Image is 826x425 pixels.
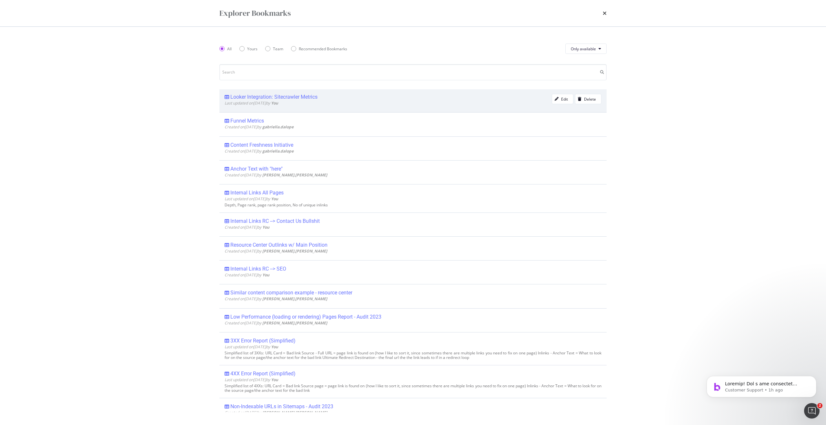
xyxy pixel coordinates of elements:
div: All [219,46,232,52]
span: Only available [571,46,596,52]
button: Only available [565,44,607,54]
div: times [603,8,607,19]
iframe: Intercom live chat [804,403,820,419]
span: Created on [DATE] by [225,272,269,278]
div: Low Performance (loading or rendering) Pages Report - Audit 2023 [230,314,381,320]
div: Resource Center Outlinks w/ Main Position [230,242,327,248]
b: You [271,344,278,350]
b: [PERSON_NAME].[PERSON_NAME] [262,320,327,326]
b: You [262,272,269,278]
b: gabriella.dalope [262,124,294,130]
div: Edit [561,96,568,102]
b: [PERSON_NAME].[PERSON_NAME] [262,248,327,254]
span: Last updated on [DATE] by [225,344,278,350]
div: 3XX Error Report (Simplified) [230,338,296,344]
div: Yours [247,46,257,52]
div: Explorer Bookmarks [219,8,291,19]
div: Recommended Bookmarks [299,46,347,52]
span: 2 [817,403,822,408]
b: You [262,224,269,230]
span: Last updated on [DATE] by [225,377,278,382]
div: Recommended Bookmarks [291,46,347,52]
div: Team [265,46,283,52]
span: Created on [DATE] by [225,224,269,230]
div: Yours [239,46,257,52]
div: Depth, Page rank, page rank position, No of unique inlinks [225,203,601,207]
b: You [271,100,278,106]
span: Created on [DATE] by [225,148,294,154]
span: Created on [DATE] by [225,296,327,301]
iframe: Intercom notifications message [697,362,826,408]
div: Simplified list of 4XXs: URL Card = Bad link Source page = page link is found on (how I like to s... [225,384,601,393]
div: Similar content comparison example - resource center [230,290,352,296]
b: [PERSON_NAME].[PERSON_NAME] [262,410,327,415]
span: Created on [DATE] by [225,172,327,178]
div: Team [273,46,283,52]
b: You [271,196,278,202]
button: Edit [552,94,573,104]
div: 4XX Error Report (Simplified) [230,371,296,377]
div: Internal Links RC --> SEO [230,266,286,272]
div: Looker Integration: Sitecrawler Metrics [230,94,317,100]
div: Non-Indexable URLs in Sitemaps - Audit 2023 [230,403,333,410]
b: gabriella.dalope [262,148,294,154]
span: Created on [DATE] by [225,320,327,326]
span: Created on [DATE] by [225,248,327,254]
div: All [227,46,232,52]
div: Content Freshness Initiative [230,142,293,148]
div: Simplified list of 3XXs: URL Card = Bad link Source - Full URL = page link is found on (how I lik... [225,351,601,360]
div: Delete [584,96,596,102]
b: You [271,377,278,382]
button: Delete [575,94,601,104]
div: Funnel Metrics [230,118,264,124]
div: Anchor Text with "here" [230,166,283,172]
b: [PERSON_NAME].[PERSON_NAME] [262,172,327,178]
div: Internal Links All Pages [230,190,284,196]
input: Search [219,64,607,80]
b: [PERSON_NAME].[PERSON_NAME] [262,296,327,301]
span: Created on [DATE] by [225,124,294,130]
span: Last updated on [DATE] by [225,100,278,106]
span: Last updated on [DATE] by [225,196,278,202]
div: Internal Links RC --> Contact Us Bullshit [230,218,320,224]
span: Created on [DATE] by [225,410,327,415]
